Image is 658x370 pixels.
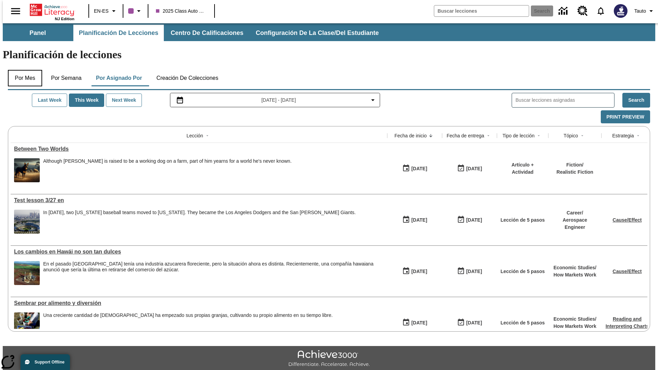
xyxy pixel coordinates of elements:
div: [DATE] [411,267,427,276]
div: Sembrar por alimento y diversión [14,300,384,306]
div: Subbarra de navegación [3,23,655,41]
button: 09/25/25: Último día en que podrá accederse la lección [455,162,484,175]
button: Abrir el menú lateral [5,1,26,21]
div: [DATE] [466,267,482,276]
img: Empty sugar refinery. [14,261,40,285]
button: 09/23/25: Último día en que podrá accederse la lección [455,316,484,329]
div: [DATE] [466,216,482,224]
div: Portada [30,2,74,21]
button: Support Offline [21,354,70,370]
a: Portada [30,3,74,17]
button: 09/25/25: Primer día en que estuvo disponible la lección [400,213,429,226]
button: Sort [634,132,642,140]
input: search field [434,5,529,16]
a: Cause/Effect [613,269,642,274]
img: Achieve3000 Differentiate Accelerate Achieve [288,350,370,368]
button: Sort [427,132,435,140]
p: How Markets Work [553,271,596,279]
div: Los cambios en Hawái no son tan dulces [14,249,384,255]
button: Sort [484,132,492,140]
img: A man cleans vegetables in a bucket of water, with several crates of produce next to him. Hobby f... [14,312,40,336]
button: 09/24/25: Primer día en que estuvo disponible la lección [400,265,429,278]
div: Subbarra de navegación [3,25,385,41]
p: Realistic Fiction [557,169,593,176]
div: In [DATE], two [US_STATE] baseball teams moved to [US_STATE]. They became the Los Angeles Dodgers... [43,210,356,215]
a: Cause/Effect [613,217,642,223]
div: En el pasado Hawái tenía una industria azucarera floreciente, pero la situación ahora es distinta... [43,261,384,285]
a: Between Two Worlds, Lessons [14,146,384,152]
button: Next Week [106,94,142,107]
button: Language: EN-ES, Selecciona un idioma [91,5,121,17]
button: This Week [69,94,104,107]
button: 09/25/25: Último día en que podrá accederse la lección [455,265,484,278]
button: Por asignado por [90,70,148,86]
img: Dodgers stadium. [14,210,40,234]
button: Por semana [46,70,87,86]
a: Notificaciones [592,2,610,20]
img: A dog with dark fur and light tan markings looks off into the distance while sheep graze in the b... [14,158,40,182]
p: Lección de 5 pasos [500,217,545,224]
button: 09/22/25: Primer día en que estuvo disponible la lección [400,316,429,329]
div: [DATE] [411,319,427,327]
input: Buscar lecciones asignadas [515,95,614,105]
div: Una creciente cantidad de [DEMOGRAPHIC_DATA] ha empezado sus propias granjas, cultivando su propi... [43,312,333,318]
div: Una creciente cantidad de estadounidenses ha empezado sus propias granjas, cultivando su propio a... [43,312,333,336]
span: Configuración de la clase/del estudiante [256,29,379,37]
div: Estrategia [612,132,634,139]
button: Sort [203,132,211,140]
div: Although Chip is raised to be a working dog on a farm, part of him yearns for a world he's never ... [43,158,292,182]
svg: Collapse Date Range Filter [369,96,377,104]
a: Test lesson 3/27 en, Lessons [14,197,384,203]
div: Fecha de inicio [394,132,427,139]
p: Lección de 5 pasos [500,319,545,326]
span: In 1958, two New York baseball teams moved to California. They became the Los Angeles Dodgers and... [43,210,356,234]
a: Sembrar por alimento y diversión, Lessons [14,300,384,306]
button: Last Week [32,94,67,107]
p: Artículo + Actividad [500,161,545,176]
button: Search [622,93,650,108]
div: [DATE] [466,164,482,173]
button: Configuración de la clase/del estudiante [250,25,384,41]
span: Tauto [634,8,646,15]
div: [DATE] [411,164,427,173]
button: El color de la clase es morado/púrpura. Cambiar el color de la clase. [125,5,146,17]
button: Panel [3,25,72,41]
a: Centro de información [555,2,573,21]
button: 09/25/25: Primer día en que estuvo disponible la lección [400,162,429,175]
button: 09/25/25: Último día en que podrá accederse la lección [455,213,484,226]
div: [DATE] [466,319,482,327]
button: Seleccione el intervalo de fechas opción del menú [173,96,377,104]
span: 2025 Class Auto Grade 13 [156,8,207,15]
button: Centro de calificaciones [165,25,249,41]
a: Los cambios en Hawái no son tan dulces, Lessons [14,249,384,255]
span: Support Offline [35,360,64,365]
button: Sort [535,132,543,140]
div: Although [PERSON_NAME] is raised to be a working dog on a farm, part of him yearns for a world he... [43,158,292,164]
span: Panel [29,29,46,37]
button: Escoja un nuevo avatar [610,2,632,20]
p: How Markets Work [553,323,596,330]
p: Fiction / [557,161,593,169]
div: Tipo de lección [502,132,535,139]
div: Lección [186,132,203,139]
p: Economic Studies / [553,264,596,271]
p: Career / [552,209,598,217]
span: NJ Edition [55,17,74,21]
div: Between Two Worlds [14,146,384,152]
a: Reading and Interpreting Charts [606,316,649,329]
div: Fecha de entrega [447,132,484,139]
div: Test lesson 3/27 en [14,197,384,203]
span: EN-ES [94,8,109,15]
a: Centro de recursos, Se abrirá en una pestaña nueva. [573,2,592,20]
img: Avatar [614,4,627,18]
h1: Planificación de lecciones [3,48,655,61]
button: Por mes [8,70,42,86]
div: En el pasado [GEOGRAPHIC_DATA] tenía una industria azucarera floreciente, pero la situación ahora... [43,261,384,273]
div: [DATE] [411,216,427,224]
p: Lección de 5 pasos [500,268,545,275]
button: Planificación de lecciones [73,25,164,41]
span: [DATE] - [DATE] [261,97,296,104]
